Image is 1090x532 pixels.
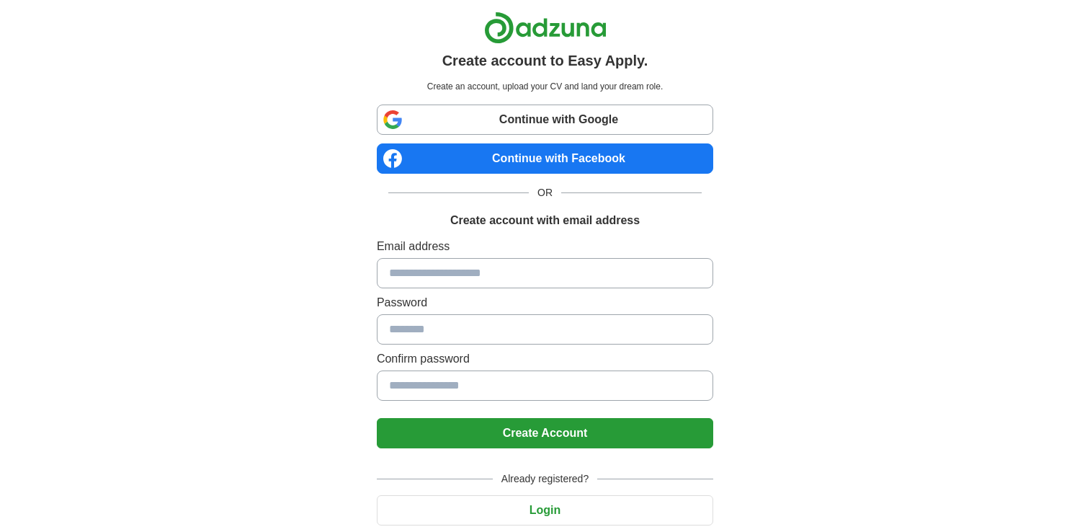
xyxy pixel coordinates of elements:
[493,471,597,487] span: Already registered?
[377,418,713,448] button: Create Account
[450,212,640,229] h1: Create account with email address
[377,495,713,526] button: Login
[377,350,713,368] label: Confirm password
[442,50,648,71] h1: Create account to Easy Apply.
[380,80,710,93] p: Create an account, upload your CV and land your dream role.
[529,185,561,200] span: OR
[377,238,713,255] label: Email address
[377,143,713,174] a: Continue with Facebook
[377,504,713,516] a: Login
[377,294,713,311] label: Password
[484,12,607,44] img: Adzuna logo
[377,105,713,135] a: Continue with Google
